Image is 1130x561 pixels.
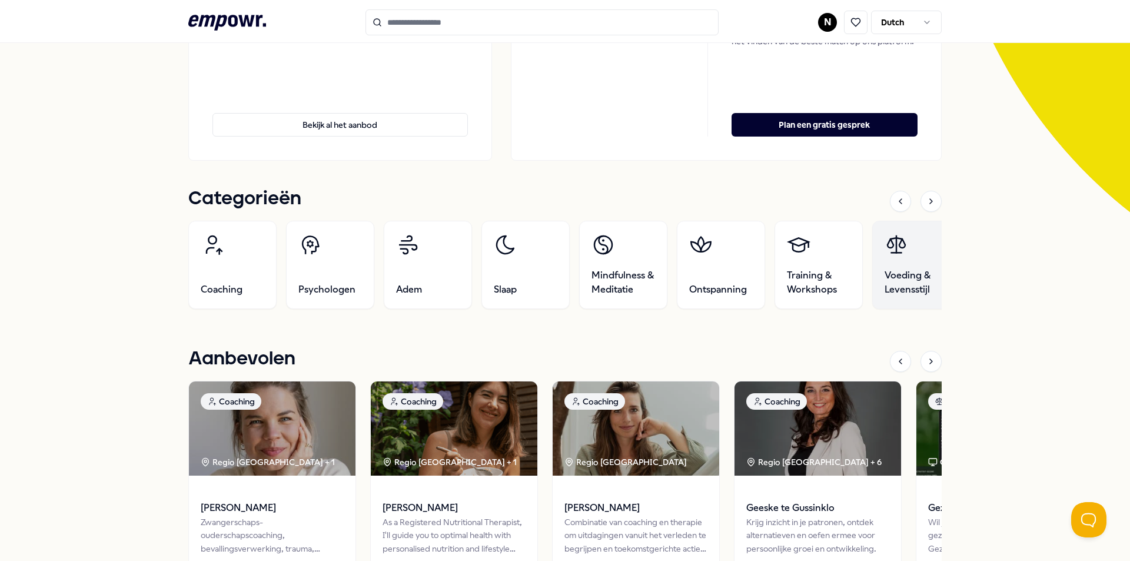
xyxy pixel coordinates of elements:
[689,283,747,297] span: Ontspanning
[746,393,807,410] div: Coaching
[553,381,719,476] img: package image
[383,456,517,469] div: Regio [GEOGRAPHIC_DATA] + 1
[928,500,1071,516] span: Gezondheidscheck Compleet
[298,283,355,297] span: Psychologen
[212,113,468,137] button: Bekijk al het aanbod
[916,381,1083,476] img: package image
[928,456,965,469] div: Online
[677,221,765,309] a: Ontspanning
[734,381,901,476] img: package image
[928,516,1071,555] div: Wil je weten hoe het écht met je gezondheid gaat? De Gezondheidscheck meet 18 biomarkers voor een...
[365,9,719,35] input: Search for products, categories or subcategories
[383,393,443,410] div: Coaching
[383,500,526,516] span: [PERSON_NAME]
[775,221,863,309] a: Training & Workshops
[384,221,472,309] a: Adem
[383,516,526,555] div: As a Registered Nutritional Therapist, I'll guide you to optimal health with personalised nutriti...
[188,221,277,309] a: Coaching
[746,500,889,516] span: Geeske te Gussinklo
[212,94,468,137] a: Bekijk al het aanbod
[1071,502,1106,537] iframe: Help Scout Beacon - Open
[201,283,242,297] span: Coaching
[371,381,537,476] img: package image
[787,268,850,297] span: Training & Workshops
[818,13,837,32] button: N
[189,381,355,476] img: package image
[201,456,335,469] div: Regio [GEOGRAPHIC_DATA] + 1
[494,283,517,297] span: Slaap
[188,184,301,214] h1: Categorieën
[591,268,655,297] span: Mindfulness & Meditatie
[746,516,889,555] div: Krijg inzicht in je patronen, ontdek alternatieven en oefen ermee voor persoonlijke groei en ontw...
[732,113,918,137] button: Plan een gratis gesprek
[188,344,295,374] h1: Aanbevolen
[286,221,374,309] a: Psychologen
[872,221,960,309] a: Voeding & Levensstijl
[564,393,625,410] div: Coaching
[746,456,882,469] div: Regio [GEOGRAPHIC_DATA] + 6
[885,268,948,297] span: Voeding & Levensstijl
[579,221,667,309] a: Mindfulness & Meditatie
[564,516,707,555] div: Combinatie van coaching en therapie om uitdagingen vanuit het verleden te begrijpen en toekomstge...
[564,500,707,516] span: [PERSON_NAME]
[201,516,344,555] div: Zwangerschaps- ouderschapscoaching, bevallingsverwerking, trauma, (prik)angst & stresscoaching.
[928,393,1034,410] div: Voeding & Levensstijl
[201,393,261,410] div: Coaching
[201,500,344,516] span: [PERSON_NAME]
[564,456,689,469] div: Regio [GEOGRAPHIC_DATA]
[396,283,422,297] span: Adem
[481,221,570,309] a: Slaap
